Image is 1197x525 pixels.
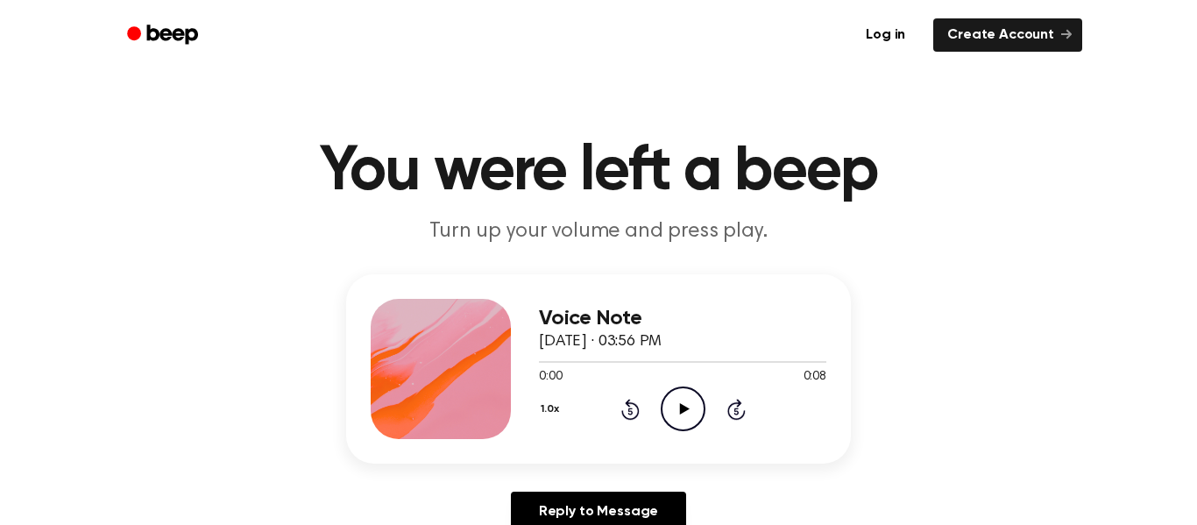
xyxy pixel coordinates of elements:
h1: You were left a beep [150,140,1047,203]
h3: Voice Note [539,307,826,330]
button: 1.0x [539,394,565,424]
a: Create Account [933,18,1082,52]
p: Turn up your volume and press play. [262,217,935,246]
span: 0:08 [804,368,826,387]
span: 0:00 [539,368,562,387]
a: Log in [848,15,923,55]
span: [DATE] · 03:56 PM [539,334,662,350]
a: Beep [115,18,214,53]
